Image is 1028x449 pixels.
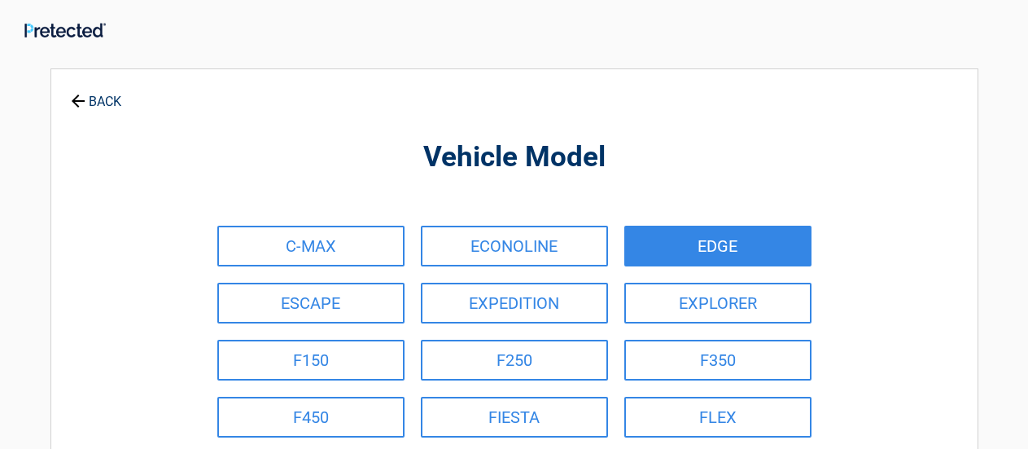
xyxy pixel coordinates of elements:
[141,139,888,177] h2: Vehicle Model
[217,226,405,266] a: C-MAX
[624,340,811,381] a: F350
[217,340,405,381] a: F150
[24,23,106,37] img: Main Logo
[217,397,405,438] a: F450
[217,283,405,324] a: ESCAPE
[421,283,608,324] a: EXPEDITION
[624,226,811,266] a: EDGE
[421,226,608,266] a: ECONOLINE
[624,283,811,324] a: EXPLORER
[624,397,811,438] a: FLEX
[421,340,608,381] a: F250
[68,80,125,108] a: BACK
[421,397,608,438] a: FIESTA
